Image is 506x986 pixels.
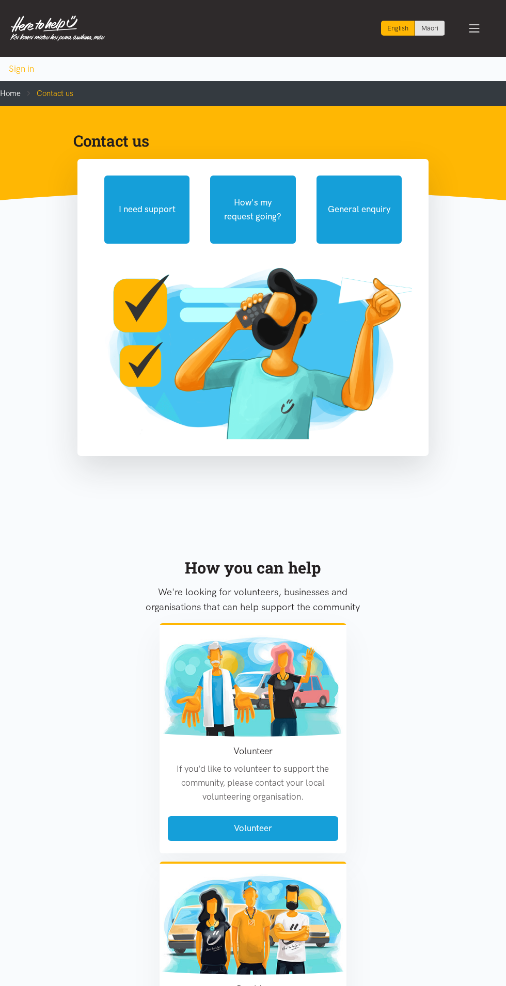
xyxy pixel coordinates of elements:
[10,15,105,41] img: Home
[168,762,338,804] p: If you'd like to volunteer to support the community, please contact your local volunteering organ...
[73,131,416,151] h1: Contact us
[104,176,189,244] button: I need support
[317,176,402,244] button: General enquiry
[415,21,445,36] a: Switch to Te Reo Māori
[381,21,445,36] div: Language toggle
[145,584,361,615] p: We're looking for volunteers, businesses and organisations that can help support the community
[210,176,295,244] button: How's my request going?
[21,87,73,100] li: Contact us
[145,555,361,580] div: How you can help
[168,745,338,758] h3: Volunteer
[381,21,415,36] div: Current language
[453,10,496,46] button: Toggle navigation
[168,816,338,840] a: Volunteer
